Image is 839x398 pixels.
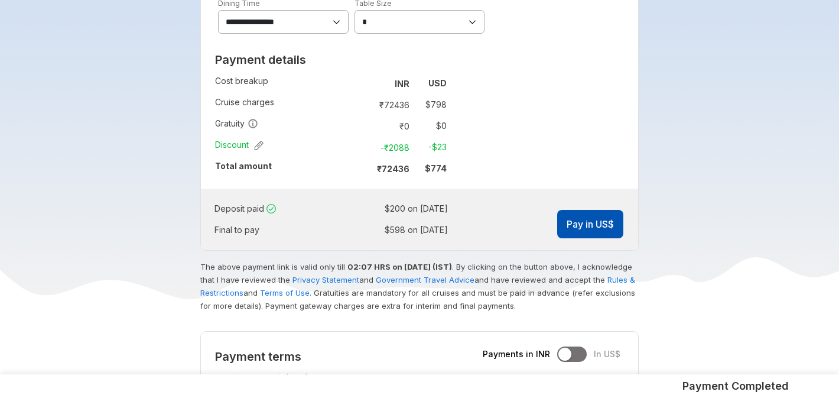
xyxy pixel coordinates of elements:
td: -₹ 2088 [365,139,414,156]
strong: $ 774 [425,163,447,173]
td: $ 798 [414,96,447,113]
h5: Payment Completed [682,379,789,393]
td: : [359,137,365,158]
td: : [335,198,339,219]
span: In US$ [594,348,620,360]
button: Pay in US$ [557,210,623,238]
td: Final to pay [214,219,336,241]
td: Deposit paid [214,198,336,219]
td: : [359,94,365,115]
strong: ₹ 72436 [377,164,409,174]
td: ₹ 0 [365,118,414,134]
span: Payments in INR [483,348,550,360]
td: $ 200 on [DATE] [340,200,448,217]
td: $ 0 [414,118,447,134]
h2: Payment terms [215,350,447,364]
a: Government Travel Advice [376,275,474,284]
td: : [359,158,365,179]
span: Discount [215,139,264,151]
td: $ 598 on [DATE] [340,222,448,238]
strong: Booking deposit (10%) [215,373,308,383]
td: : [335,219,339,241]
span: Gratuity [215,118,258,130]
td: -$ 23 [414,139,447,156]
p: The above payment link is valid only till . By clicking on the button above, I acknowledge that I... [200,260,636,312]
td: : [359,73,365,94]
td: : [359,115,365,137]
td: Cruise charges [215,94,359,115]
h2: Payment details [215,53,447,67]
td: Cost breakup [215,73,359,94]
td: ₹ 72436 [365,96,414,113]
strong: USD [428,78,447,88]
a: Privacy Statement [292,275,359,284]
strong: 02:07 HRS on [DATE] (IST) [347,262,452,271]
a: Terms of Use. [260,288,311,297]
strong: Total amount [215,161,272,171]
strong: INR [395,79,409,89]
